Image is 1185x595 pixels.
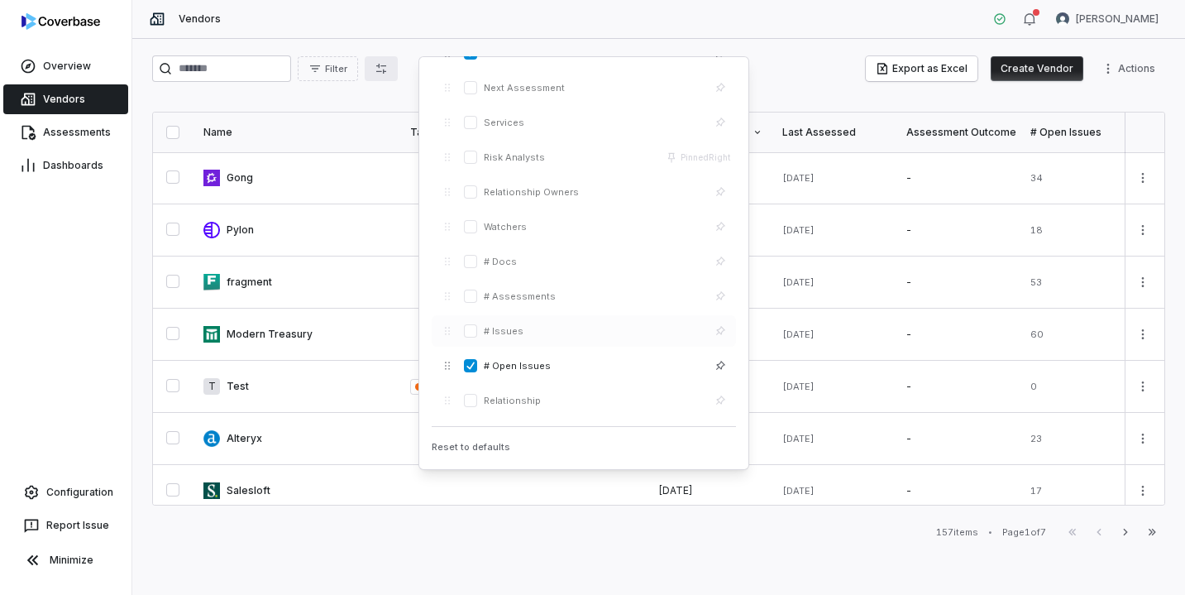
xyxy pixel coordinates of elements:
button: Create Vendor [991,56,1083,81]
td: - [896,465,1020,517]
a: Overview [3,51,128,81]
span: [DATE] [782,485,815,497]
span: Relationship [484,395,704,407]
span: # Assessments [484,290,704,303]
span: [DATE] [782,381,815,392]
button: Minimize [7,544,125,577]
a: Configuration [7,477,125,507]
span: Vendors [179,12,221,26]
span: [DATE] [782,433,815,444]
button: More actions [1130,426,1156,451]
button: More actions [1130,166,1156,190]
span: Relationship Owners [484,186,704,199]
span: # Docs [484,256,704,268]
span: [DATE] [782,329,815,340]
span: Report Issue [46,519,109,532]
span: Configuration [46,486,113,499]
button: Export as Excel [866,56,977,81]
span: [PERSON_NAME] [1076,12,1159,26]
button: Daniel Aranibar avatar[PERSON_NAME] [1046,7,1168,31]
span: Filter [325,63,347,75]
span: [DATE] [658,484,693,497]
button: More actions [1130,374,1156,399]
span: [DATE] [782,224,815,236]
button: More actions [1130,478,1156,503]
span: [DATE] [782,172,815,184]
span: # Open Issues [484,360,704,372]
a: Dashboards [3,151,128,180]
span: Next Assessment [484,82,704,94]
div: Assessment Outcome [906,126,1011,139]
span: [DATE] [782,276,815,288]
td: - [896,257,1020,309]
img: Daniel Aranibar avatar [1056,12,1069,26]
div: • [988,526,992,538]
span: Risk Analysts [484,151,659,164]
td: - [896,413,1020,465]
button: More actions [1097,56,1165,81]
span: Dashboards [43,159,103,172]
td: - [896,204,1020,257]
div: Tags [410,126,638,139]
span: # Issues [484,325,704,338]
a: Assessments [3,118,128,147]
div: Page 1 of 7 [1002,526,1046,539]
td: - [896,361,1020,413]
button: More actions [1130,322,1156,347]
button: Report Issue [7,511,125,540]
span: Minimize [50,554,93,567]
span: Watchers [484,221,704,233]
img: logo-D7KZi-bG.svg [22,13,100,30]
span: Services [484,117,704,129]
button: More actions [1130,218,1156,242]
span: Vendors [43,93,85,106]
td: - [896,152,1020,204]
td: - [896,309,1020,361]
button: Filter [298,56,358,81]
a: Vendors [3,84,128,114]
button: Reset to defaults [427,432,515,462]
div: 157 items [936,526,978,539]
span: Assessments [43,126,111,139]
div: Last Assessed [782,126,886,139]
div: Name [203,126,390,139]
div: # Open Issues [1030,126,1135,139]
button: More actions [1130,270,1156,295]
span: Overview [43,60,91,73]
